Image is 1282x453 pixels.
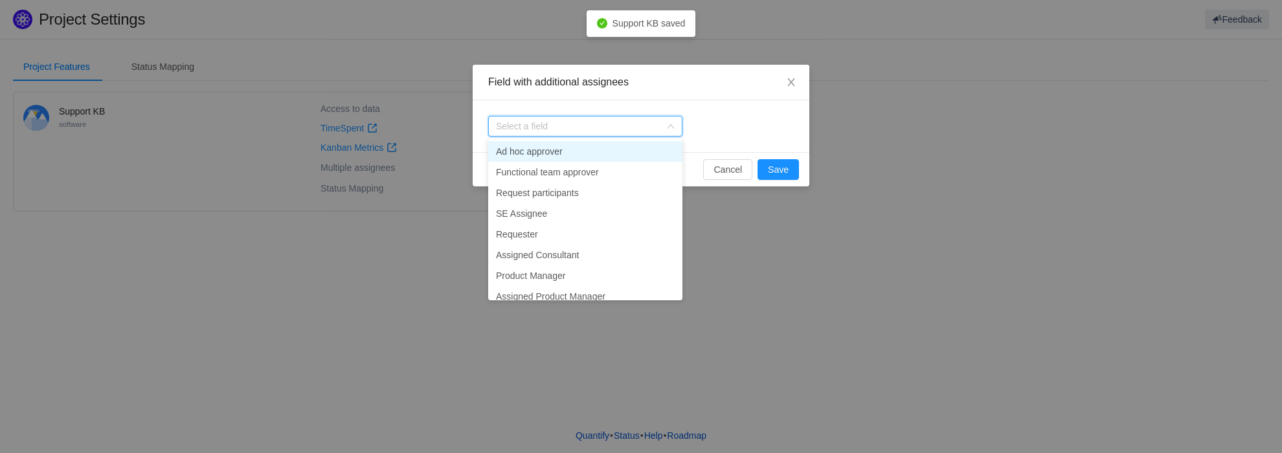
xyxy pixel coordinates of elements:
[597,18,607,28] i: icon: check-circle
[758,159,799,180] button: Save
[488,141,682,162] li: Ad hoc approver
[488,224,682,245] li: Requester
[488,75,794,89] div: Field with additional assignees
[786,77,796,87] i: icon: close
[488,203,682,224] li: SE Assignee
[773,65,809,101] button: Close
[613,18,686,28] span: Support KB saved
[667,122,675,131] i: icon: down
[488,286,682,307] li: Assigned Product Manager
[488,182,682,203] li: Request participants
[488,265,682,286] li: Product Manager
[488,162,682,182] li: Functional team approver
[703,159,752,180] button: Cancel
[488,245,682,265] li: Assigned Consultant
